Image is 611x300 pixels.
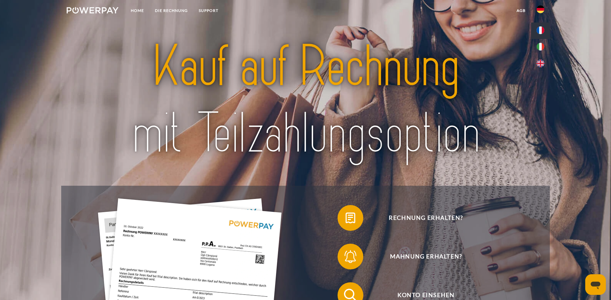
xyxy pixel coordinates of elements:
img: title-powerpay_de.svg [90,30,521,170]
img: logo-powerpay-white.svg [67,7,119,14]
span: Mahnung erhalten? [347,244,505,269]
img: it [537,43,544,51]
a: DIE RECHNUNG [149,5,193,16]
img: en [537,60,544,67]
img: de [537,5,544,13]
a: agb [511,5,531,16]
button: Rechnung erhalten? [338,205,505,231]
img: qb_bell.svg [342,248,358,265]
a: Home [125,5,149,16]
button: Mahnung erhalten? [338,244,505,269]
span: Rechnung erhalten? [347,205,505,231]
img: fr [537,26,544,34]
iframe: Schaltfläche zum Öffnen des Messaging-Fensters [585,274,606,295]
img: qb_bill.svg [342,210,358,226]
a: SUPPORT [193,5,224,16]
